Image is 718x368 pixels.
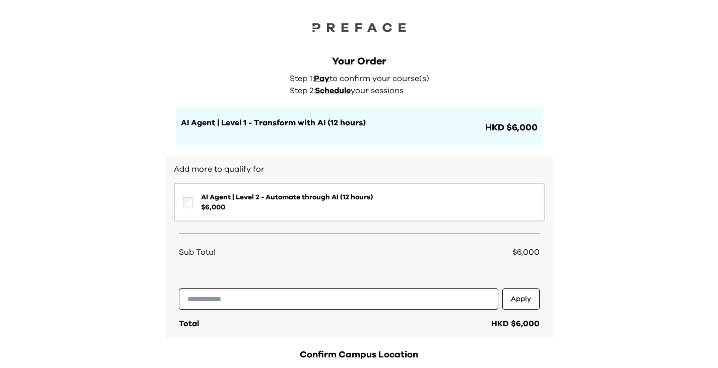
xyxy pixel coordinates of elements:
[179,320,199,328] span: Total
[174,163,545,175] h2: Add more to qualify for
[483,121,538,135] span: HKD $6,000
[176,54,543,68] div: Your Order
[290,85,435,97] p: Step 2: your sessions
[512,248,540,256] span: $6,000
[491,318,540,330] div: HKD $6,000
[181,117,483,129] h1: AI Agent | Level 1 - Transform with AI (12 hours)
[309,20,410,34] img: Preface Logo
[174,183,545,222] button: AI Agent | Level 2 - Automate through AI (12 hours)$6,000
[201,202,373,212] span: $ 6,000
[290,72,435,85] p: Step 1: to confirm your course(s)
[315,87,351,95] span: Schedule
[502,288,540,310] button: Apply
[179,246,216,258] span: Sub Total
[314,75,330,83] span: Pay
[201,192,373,202] span: AI Agent | Level 2 - Automate through AI (12 hours)
[174,348,545,362] h2: Confirm Campus Location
